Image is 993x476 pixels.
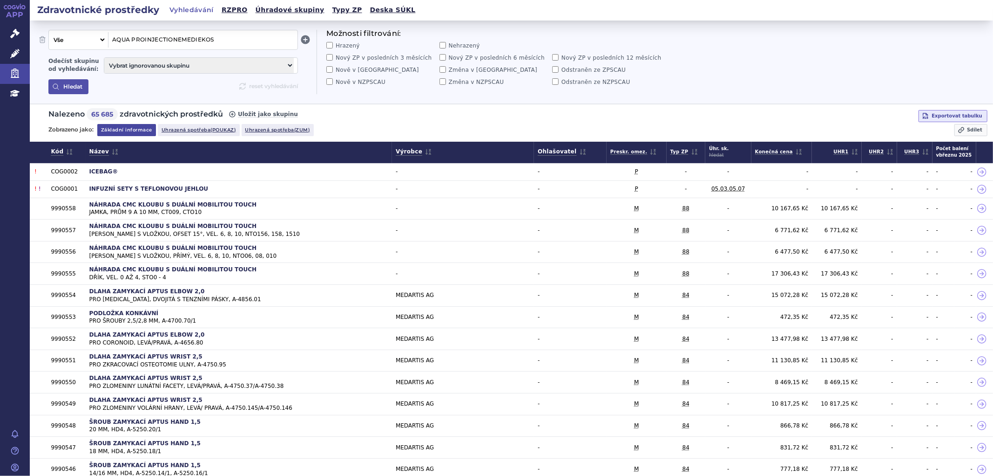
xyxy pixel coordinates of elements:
td: - [751,163,812,180]
td: - [897,415,932,437]
span: Typ ZP [670,147,698,157]
input: Odstraněn ze NZPSCAU [552,78,559,85]
span: PRO ŠROUBY 2,5/2,8 MM, A-4700.70/1 [89,317,388,325]
abbr: 84 [682,444,689,452]
span: JAMKA, PRŮM 9 A 10 MM, CT009, CTO10 [89,208,388,216]
strong: NÁHRADA CMC KLOUBU S DUÁLNÍ MOBILITOU TOUCH [89,245,257,251]
abbr: M [634,205,639,213]
td: - [862,372,897,393]
td: - [705,350,751,372]
input: Nehrazený [439,42,446,48]
td: - [534,284,607,306]
span: [PERSON_NAME] S VLOŽKOU, OFSET 15°, VEL. 6, 8, 10, NTO156, 158, 1510 [89,230,388,238]
td: - [667,180,705,198]
label: Nově v NZPSCAU [326,78,436,86]
strong: DLAHA ZAMYKACÍ APTUS WRIST 2,5 [89,353,203,360]
td: - [534,241,607,263]
abbr: 84 [682,291,689,299]
abbr: M [634,270,639,278]
abbr: M [634,357,639,365]
abbr: M [634,465,639,473]
td: - [862,241,897,263]
label: Změna v NZPSCAU [439,78,549,86]
a: UHR2 [869,147,893,157]
td: - [954,306,976,328]
td: - [954,198,976,220]
td: - [392,263,534,285]
td: 9990549 [47,393,85,415]
abbr: M [634,400,639,408]
td: - [932,180,954,198]
span: (poukaz) [211,127,236,133]
a: Deska SÚKL [367,4,419,16]
abbr: 88 [682,227,689,235]
td: - [534,350,607,372]
td: - [897,393,932,415]
span: ! [34,168,38,176]
abbr: 05.03.05.07 [711,185,745,193]
span: DŘÍK, VEL. 0 AŽ 4, STO0 - 4 [89,274,388,282]
td: 6 771,62 Kč [812,220,861,241]
span: Sdílet [954,124,987,136]
span: Konečná cena [755,147,802,157]
strong: DLAHA ZAMYKACÍ APTUS ELBOW 2,0 [89,288,205,295]
td: - [534,180,607,198]
abbr: 84 [682,335,689,343]
abbr: M [634,291,639,299]
label: Nový ZP v posledních 3 měsících [326,54,436,62]
td: - [897,284,932,306]
td: - [932,284,954,306]
td: - [954,372,976,393]
td: 13 477,98 Kč [812,328,861,350]
abbr: 88 [682,205,689,213]
td: - [534,328,607,350]
td: - [862,306,897,328]
input: Nově v [GEOGRAPHIC_DATA] [326,66,333,73]
td: - [862,350,897,372]
td: - [705,415,751,437]
td: 10 167,65 Kč [812,198,861,220]
td: - [932,393,954,415]
a: Kód [51,146,73,158]
td: - [392,198,534,220]
span: 18 MM, HD4, A-5250.18/1 [89,448,388,455]
td: 831,72 Kč [812,437,861,459]
span: Výrobce [396,146,432,158]
abbr: M [634,335,639,343]
a: Uhrazená spotřeba(zum) [242,124,314,136]
td: - [954,328,976,350]
td: - [862,198,897,220]
span: PRO [MEDICAL_DATA], DVOJITÁ S TENZNÍMI PÁSKY, A-4856.01 [89,296,388,304]
label: Odstraněn ze NZPSCAU [552,78,662,86]
td: - [954,415,976,437]
abbr: P [635,185,638,193]
strong: ŠROUB ZAMYKACÍ APTUS HAND 1,5 [89,440,201,447]
td: - [897,241,932,263]
td: - [932,198,954,220]
label: Změna v [GEOGRAPHIC_DATA] [439,66,549,74]
td: COG0001 [47,180,85,198]
td: - [862,393,897,415]
td: 17 306,43 Kč [812,263,861,285]
abbr: M [634,227,639,235]
td: 15 072,28 Kč [751,284,812,306]
td: 13 477,98 Kč [751,328,812,350]
td: - [897,437,932,459]
abbr: M [634,313,639,321]
td: - [932,263,954,285]
strong: NÁHRADA CMC KLOUBU S DUÁLNÍ MOBILITOU TOUCH [89,223,257,229]
a: Preskr. omez. [610,147,656,157]
td: MEDARTIS AG [392,306,534,328]
td: - [954,163,976,180]
td: - [954,241,976,263]
label: Nový ZP v posledních 6 měsících [439,54,549,62]
a: RZPRO [219,4,250,16]
td: - [534,437,607,459]
td: 9990558 [47,198,85,220]
div: hledat [709,152,724,159]
span: ! [38,185,42,193]
abbr: M [634,248,639,256]
td: - [897,163,932,180]
td: - [862,263,897,285]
